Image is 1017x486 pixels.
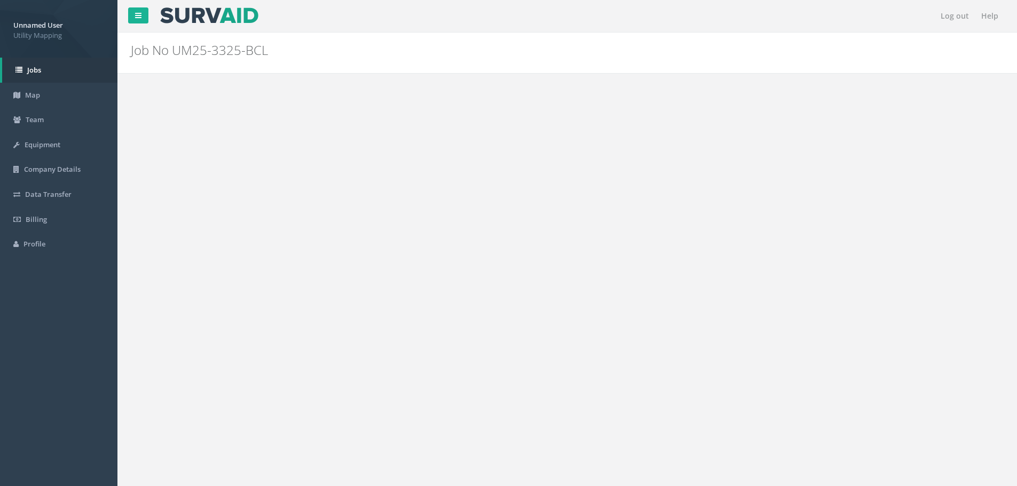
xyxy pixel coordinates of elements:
span: Team [26,115,44,124]
span: Billing [26,214,47,224]
span: Company Details [24,164,81,174]
span: Data Transfer [25,189,72,199]
span: Equipment [25,140,60,149]
span: Map [25,90,40,100]
a: Jobs [2,58,117,83]
span: Profile [23,239,45,249]
strong: Unnamed User [13,20,63,30]
h2: Job No UM25-3325-BCL [131,43,856,57]
span: Jobs [27,65,41,75]
span: Utility Mapping [13,30,104,41]
a: Unnamed User Utility Mapping [13,18,104,40]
